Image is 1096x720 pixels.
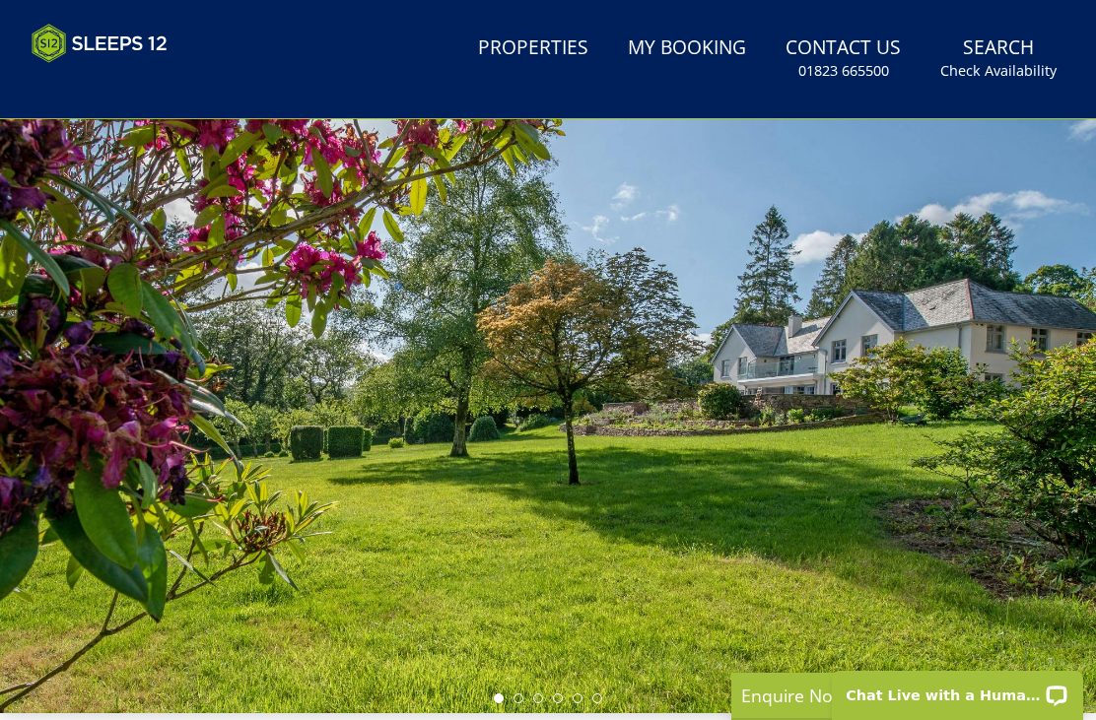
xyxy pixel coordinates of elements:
small: 01823 665500 [798,61,889,81]
img: Sleeps 12 [32,24,168,63]
a: SearchCheck Availability [932,27,1064,91]
a: Properties [470,27,596,71]
a: Contact Us01823 665500 [778,27,909,91]
a: My Booking [620,27,754,71]
small: Check Availability [940,61,1057,81]
iframe: LiveChat chat widget [819,658,1096,720]
p: Enquire Now [741,683,1037,708]
iframe: Customer reviews powered by Trustpilot [22,75,229,92]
